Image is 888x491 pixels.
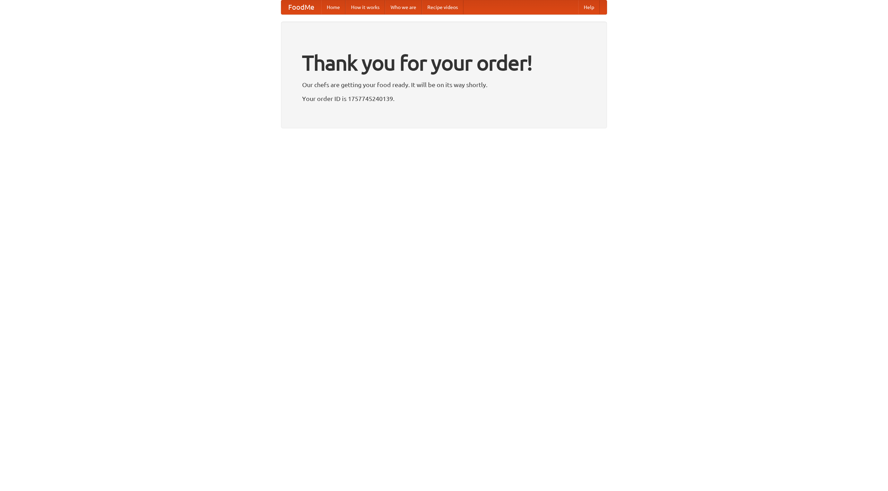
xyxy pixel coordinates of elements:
a: Who we are [385,0,422,14]
p: Our chefs are getting your food ready. It will be on its way shortly. [302,79,586,90]
a: How it works [345,0,385,14]
a: Recipe videos [422,0,463,14]
a: Home [321,0,345,14]
a: Help [578,0,600,14]
p: Your order ID is 1757745240139. [302,93,586,104]
a: FoodMe [281,0,321,14]
h1: Thank you for your order! [302,46,586,79]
